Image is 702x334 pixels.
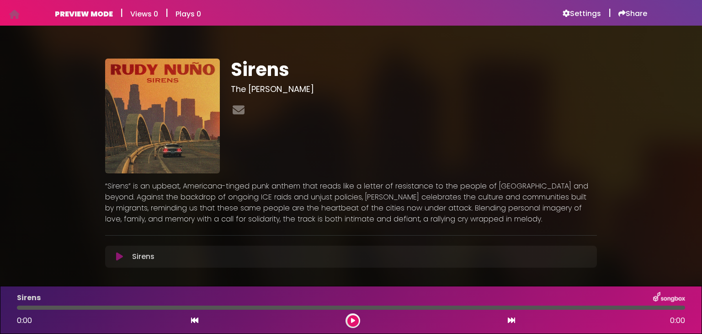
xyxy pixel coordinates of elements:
p: Sirens [132,251,154,262]
h3: The [PERSON_NAME] [231,84,597,94]
h5: | [608,7,611,18]
a: Share [618,9,647,18]
h6: PREVIEW MODE [55,10,113,18]
a: Settings [563,9,601,18]
h5: | [165,7,168,18]
img: hYawhzdtTQSKsU2jOMeS [105,59,220,173]
img: songbox-logo-white.png [653,292,685,304]
h5: | [120,7,123,18]
p: “Sirens” is an upbeat, Americana-tinged punk anthem that reads like a letter of resistance to the... [105,181,597,225]
h6: Views 0 [130,10,158,18]
h6: Plays 0 [175,10,201,18]
h1: Sirens [231,59,597,81]
p: Sirens [17,292,41,303]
